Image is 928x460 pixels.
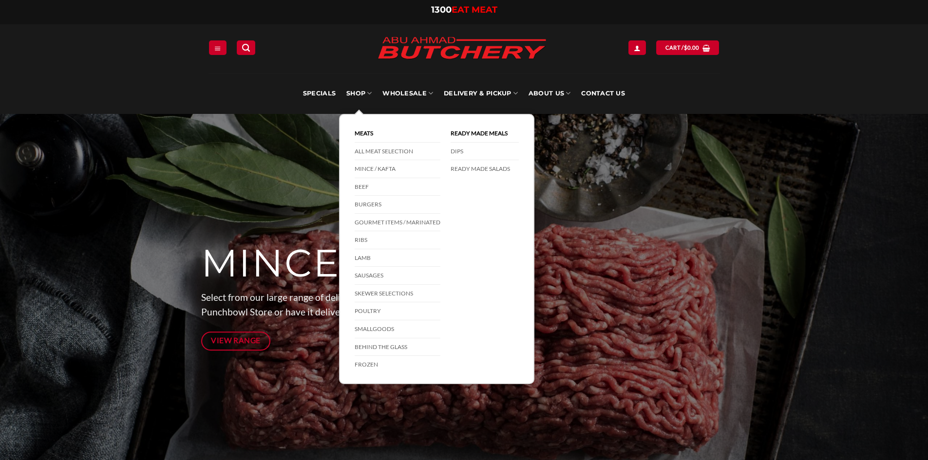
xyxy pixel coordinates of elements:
[382,73,433,114] a: Wholesale
[201,331,271,350] a: View Range
[201,240,340,287] span: MINCE
[628,40,646,55] a: Login
[355,302,440,320] a: Poultry
[451,160,519,178] a: Ready Made Salads
[581,73,625,114] a: Contact Us
[355,214,440,232] a: Gourmet Items / Marinated
[355,267,440,285] a: Sausages
[684,44,700,51] bdi: 0.00
[355,231,440,249] a: Ribs
[684,43,687,52] span: $
[355,160,440,178] a: Mince / Kafta
[665,43,700,52] span: Cart /
[209,40,227,55] a: Menu
[355,320,440,338] a: Smallgoods
[237,40,255,55] a: Search
[303,73,336,114] a: Specials
[355,143,440,161] a: All Meat Selection
[452,4,497,15] span: EAT MEAT
[451,125,519,143] a: Ready Made Meals
[211,334,261,347] span: View Range
[451,143,519,161] a: DIPS
[656,40,719,55] a: View cart
[355,178,440,196] a: Beef
[201,292,519,318] span: Select from our large range of delicious Order online & collect from our Punchbowl Store or have ...
[444,73,518,114] a: Delivery & Pickup
[355,285,440,303] a: Skewer Selections
[431,4,497,15] a: 1300EAT MEAT
[369,30,554,67] img: Abu Ahmad Butchery
[355,338,440,356] a: Behind The Glass
[431,4,452,15] span: 1300
[355,125,440,143] a: Meats
[355,356,440,373] a: Frozen
[346,73,372,114] a: SHOP
[355,196,440,214] a: Burgers
[355,249,440,267] a: Lamb
[529,73,570,114] a: About Us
